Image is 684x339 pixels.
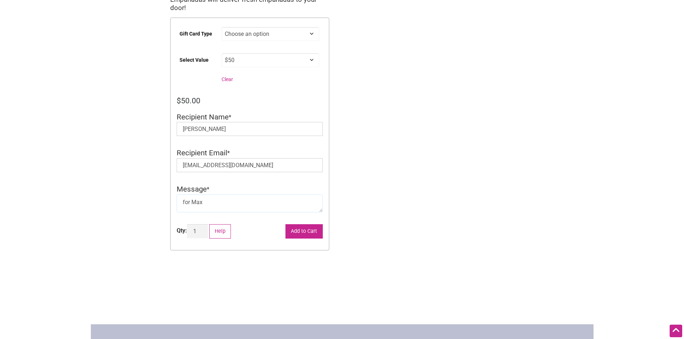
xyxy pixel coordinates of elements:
[222,76,233,82] a: Clear options
[177,185,207,193] span: Message
[177,113,229,121] span: Recipient Name
[177,149,227,157] span: Recipient Email
[169,282,331,302] iframe: Secure express checkout frame
[177,96,200,105] bdi: 50.00
[177,122,323,136] input: Recipient Name
[177,96,181,105] span: $
[187,224,208,238] input: Product quantity
[177,226,187,235] div: Qty:
[180,26,212,42] label: Gift Card Type
[670,325,682,337] div: Scroll Back to Top
[209,224,231,239] button: Help
[285,224,323,239] button: Add to Cart
[177,194,323,212] textarea: Message
[180,52,209,68] label: Select Value
[177,158,323,172] input: Recipient Email
[169,261,331,281] iframe: Secure express checkout frame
